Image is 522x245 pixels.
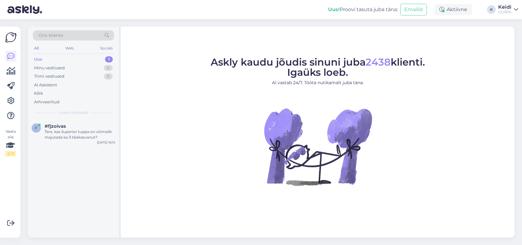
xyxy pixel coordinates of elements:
[34,82,57,88] div: AI Assistent
[34,90,43,97] div: Kõik
[487,5,496,14] div: K
[498,10,511,15] div: GOSPA
[35,126,37,130] span: f
[99,44,114,52] div: Socials
[434,4,472,15] div: Aktiivne
[34,73,64,80] div: Tiimi vestlused
[498,5,518,15] a: KeidiGOSPA
[262,91,374,202] img: No Chat active
[211,80,425,86] p: AI vastab 24/7. Tööta nutikamalt juba täna.
[33,44,40,52] div: All
[45,123,66,129] span: #fjzoivas
[366,56,391,68] span: 2438
[45,129,115,140] div: Tere, kas Superior tuppa on võimalik majutada ka 3 täiskasvanut?
[59,110,88,115] span: Uued vestlused
[34,65,65,71] div: Minu vestlused
[400,4,427,15] button: Emailid
[211,56,425,78] span: Askly kaudu jõudis sinuni juba klienti. Igaüks loeb.
[97,140,115,145] div: [DATE] 16:15
[5,151,16,157] div: 2 / 3
[38,32,63,39] span: Otsi kliente
[5,129,16,157] div: Vaata siia
[104,65,113,71] div: 0
[64,44,75,52] div: Web
[34,56,42,62] div: Uus
[328,6,398,13] div: Proovi tasuta juba täna:
[34,99,59,105] div: Arhiveeritud
[498,5,511,10] div: Keidi
[328,6,340,12] b: Uus!
[104,73,113,80] div: 0
[105,56,113,62] div: 1
[5,32,17,43] img: Askly Logo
